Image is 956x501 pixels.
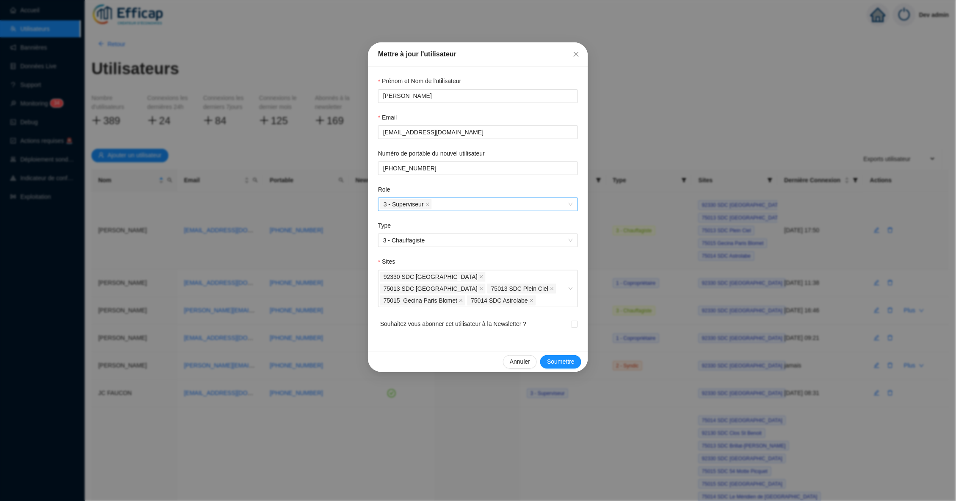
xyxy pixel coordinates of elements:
label: Email [378,113,403,122]
span: close [550,287,554,291]
span: 92330 SDC Parc Penthievre [380,272,486,282]
span: 3 - Superviseur [380,199,432,209]
span: 75013 SDC Plein Ciel [487,284,556,294]
span: close [530,298,534,303]
input: Prénom et Nom de l'utilisateur [383,92,571,100]
input: Numéro de portable du nouvel utilisateur [383,164,571,173]
span: 3 - Chauffagiste [383,234,573,247]
span: 75015 Gecina Paris Blomet [380,295,465,306]
span: Souhaitez vous abonner cet utilisateur à la Newsletter ? [380,320,527,339]
span: close [479,275,484,279]
label: Role [378,185,396,194]
span: 75013 SDC [GEOGRAPHIC_DATA] [384,284,478,293]
span: 75014 SDC Astrolabe [467,295,536,306]
span: Fermer [569,51,583,58]
span: 75013 SDC Plein Ciel [491,284,548,293]
div: Mettre à jour l'utilisateur [378,49,578,59]
input: Email [383,128,571,137]
span: Soumettre [547,357,575,366]
button: Annuler [503,355,537,369]
button: Close [569,47,583,61]
span: close [459,298,463,303]
span: 75015 Gecina Paris Blomet [384,296,457,305]
span: 3 - Superviseur [384,200,424,209]
label: Prénom et Nom de l'utilisateur [378,77,467,86]
span: close [426,202,430,206]
label: Sites [378,257,401,266]
span: 75014 SDC Astrolabe [471,296,528,305]
label: Numéro de portable du nouvel utilisateur [378,149,491,158]
span: Annuler [510,357,530,366]
label: Type [378,221,397,230]
span: close [479,287,484,291]
span: 75013 SDC CAP SUD [380,284,486,294]
span: close [573,51,580,58]
span: 92330 SDC [GEOGRAPHIC_DATA] [384,272,478,281]
button: Soumettre [540,355,581,369]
